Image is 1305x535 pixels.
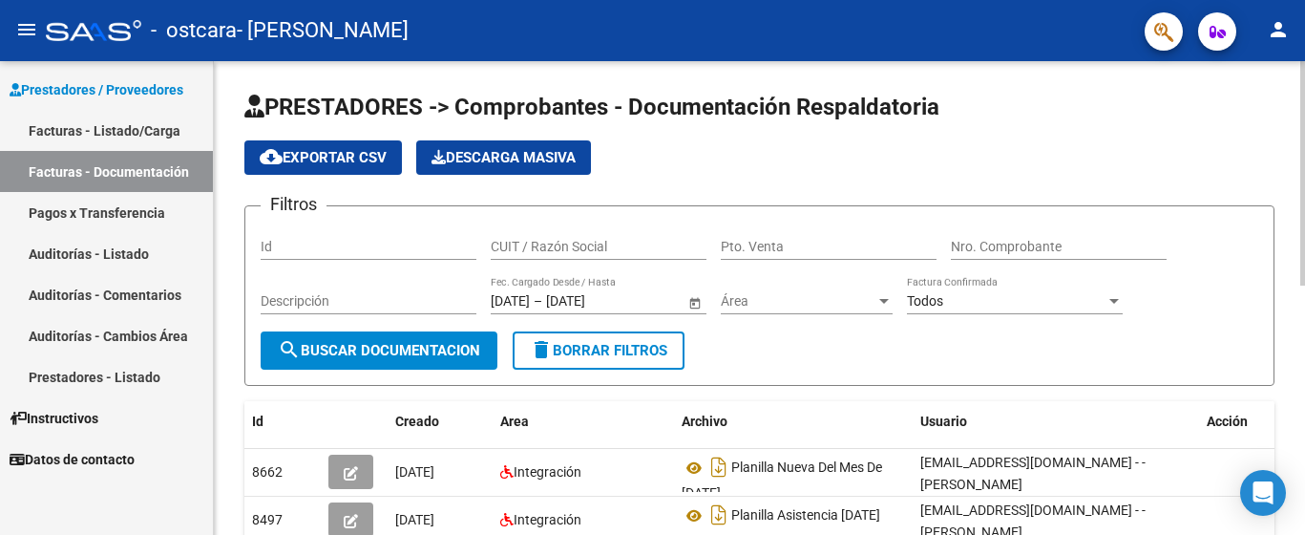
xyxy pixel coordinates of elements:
[1267,18,1290,41] mat-icon: person
[260,145,283,168] mat-icon: cloud_download
[416,140,591,175] app-download-masive: Descarga masiva de comprobantes (adjuntos)
[388,401,493,442] datatable-header-cell: Creado
[706,500,731,530] i: Descargar documento
[395,512,434,527] span: [DATE]
[278,338,301,361] mat-icon: search
[682,414,727,429] span: Archivo
[514,512,581,527] span: Integración
[682,460,882,502] span: Planilla Nueva Del Mes De [DATE]
[278,342,480,359] span: Buscar Documentacion
[530,338,553,361] mat-icon: delete
[395,414,439,429] span: Creado
[237,10,409,52] span: - [PERSON_NAME]
[431,149,576,166] span: Descarga Masiva
[261,332,497,370] button: Buscar Documentacion
[416,140,591,175] button: Descarga Masiva
[260,149,387,166] span: Exportar CSV
[252,414,263,429] span: Id
[1199,401,1294,442] datatable-header-cell: Acción
[493,401,674,442] datatable-header-cell: Area
[261,191,326,218] h3: Filtros
[920,414,967,429] span: Usuario
[252,464,283,480] span: 8662
[913,401,1199,442] datatable-header-cell: Usuario
[244,140,402,175] button: Exportar CSV
[395,464,434,480] span: [DATE]
[500,414,529,429] span: Area
[151,10,237,52] span: - ostcara
[514,464,581,480] span: Integración
[252,512,283,527] span: 8497
[684,292,705,312] button: Open calendar
[920,455,1146,492] span: [EMAIL_ADDRESS][DOMAIN_NAME] - - [PERSON_NAME]
[244,401,321,442] datatable-header-cell: Id
[706,452,731,482] i: Descargar documento
[546,293,640,310] input: End date
[10,408,98,429] span: Instructivos
[907,293,943,309] span: Todos
[721,293,875,310] span: Área
[15,18,38,41] mat-icon: menu
[530,342,667,359] span: Borrar Filtros
[513,332,684,370] button: Borrar Filtros
[1207,414,1248,429] span: Acción
[534,293,542,310] span: –
[674,401,913,442] datatable-header-cell: Archivo
[491,293,530,310] input: Start date
[10,449,135,470] span: Datos de contacto
[244,94,939,120] span: PRESTADORES -> Comprobantes - Documentación Respaldatoria
[1240,470,1286,516] div: Open Intercom Messenger
[10,79,183,100] span: Prestadores / Proveedores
